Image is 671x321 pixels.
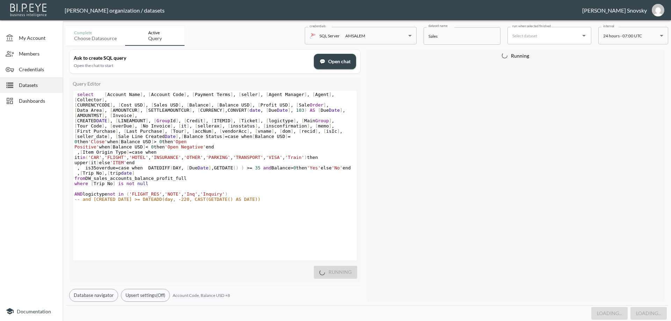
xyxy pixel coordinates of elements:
[197,191,200,197] span: ,
[252,102,255,108] span: ,
[77,170,80,176] span: ,
[154,139,157,144] span: >
[603,24,614,28] label: interval
[151,155,181,160] span: 'INSURANCE'
[293,129,296,134] span: ,
[74,123,77,129] span: [
[181,191,184,197] span: ,
[74,129,345,134] span: First Purchase Last Purchase Tour accNum vendorAcc vname dom recid isIc
[277,108,288,113] span: Date
[137,181,148,186] span: null
[255,129,258,134] span: [
[209,102,211,108] span: ]
[299,129,302,134] span: [
[165,144,205,149] span: 'Open Negative'
[19,50,57,57] span: Members
[104,97,107,102] span: ,
[102,97,104,102] span: ]
[184,92,187,97] span: ]
[579,31,589,41] button: Open
[340,108,342,113] span: ]
[209,165,211,170] span: ]
[127,155,129,160] span: ,
[255,165,261,170] span: 35
[428,23,447,28] label: dataset name
[77,149,80,155] span: ,
[233,155,263,160] span: 'TRANSPORT'
[315,118,329,123] span: Group
[143,102,146,108] span: ]
[74,113,77,118] span: [
[104,113,107,118] span: ,
[110,118,113,123] span: ,
[107,191,115,197] span: not
[187,123,189,129] span: ]
[323,102,326,108] span: ]
[603,32,657,40] div: 24 hours - 07:00 UTC
[304,155,307,160] span: )
[263,155,266,160] span: ,
[102,170,104,176] span: ]
[228,123,230,129] span: [
[310,102,323,108] span: Order
[197,165,208,170] span: Date
[162,191,165,197] span: ,
[241,165,244,170] span: )
[146,102,149,108] span: ,
[187,92,189,97] span: ,
[187,102,189,108] span: [
[74,170,135,176] span: Trip No trip
[225,191,228,197] span: )
[290,165,293,170] span: >
[285,134,288,139] span: ]
[290,102,293,108] span: ,
[233,118,236,123] span: ,
[258,102,260,108] span: [
[121,170,132,176] span: date
[370,53,661,59] div: Running
[148,30,162,35] div: Active
[74,92,337,102] span: Account Name Account Code Payment Terms seller Agent Manager Agent Collector
[203,155,206,160] span: ,
[319,57,351,66] span: Open chat
[304,92,307,97] span: ]
[113,181,116,186] span: ]
[189,123,192,129] span: ,
[151,139,154,144] span: ]
[104,108,107,113] span: ,
[307,165,320,170] span: 'Yes'
[19,66,57,73] span: Credentials
[159,139,162,144] span: 0
[318,108,321,113] span: [
[274,129,277,134] span: ,
[310,123,312,129] span: ,
[192,92,195,97] span: [
[110,113,113,118] span: [
[69,289,118,302] button: Database navigator
[107,118,110,123] span: ]
[296,102,299,108] span: [
[115,118,118,123] span: [
[176,118,179,123] span: ]
[74,139,77,144] span: 0
[102,108,104,113] span: ]
[74,181,88,186] span: where
[258,123,260,129] span: ,
[312,92,315,97] span: [
[74,149,321,165] span: Item Origin Type case when it then upper it else end
[162,129,165,134] span: ]
[96,160,99,165] span: )
[288,108,291,113] span: ]
[230,155,233,160] span: ,
[285,155,304,160] span: 'Train'
[146,118,149,123] span: ]
[310,32,316,39] img: mssql icon
[118,102,121,108] span: [
[96,118,107,123] span: DATE
[129,149,132,155] span: =
[74,197,260,202] span: -- and [CREATED DATE] >= DATEADD(day, -220, CAST(GETDATE() AS DATE))
[178,102,181,108] span: ]
[74,123,334,129] span: Tour Code overDue No Invoice it sellerax insstatus insconfirmation memo
[148,92,151,97] span: [
[110,144,113,149] span: [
